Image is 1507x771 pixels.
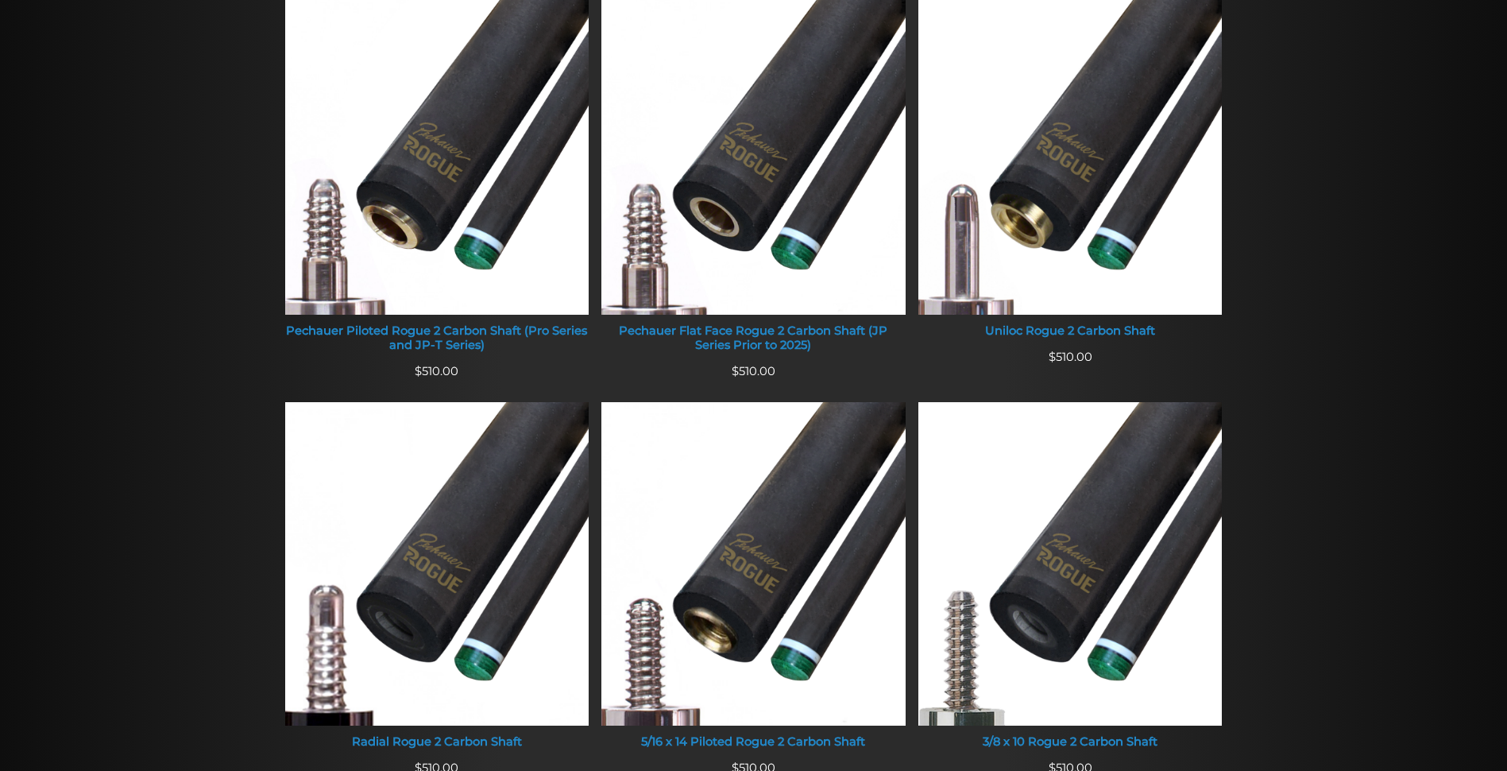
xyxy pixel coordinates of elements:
div: Uniloc Rogue 2 Carbon Shaft [918,324,1223,339]
a: 3/8 x 10 Rogue 2 Carbon Shaft 3/8 x 10 Rogue 2 Carbon Shaft [918,402,1223,759]
span: 510.00 [1049,350,1092,364]
span: $ [415,364,422,378]
div: Pechauer Piloted Rogue 2 Carbon Shaft (Pro Series and JP-T Series) [285,324,589,352]
a: Radial Rogue 2 Carbon Shaft Radial Rogue 2 Carbon Shaft [285,402,589,759]
span: $ [732,364,739,378]
span: 510.00 [732,364,775,378]
img: Radial Rogue 2 Carbon Shaft [285,402,589,726]
a: 5/16 x 14 Piloted Rogue 2 Carbon Shaft 5/16 x 14 Piloted Rogue 2 Carbon Shaft [601,402,906,759]
div: 3/8 x 10 Rogue 2 Carbon Shaft [918,735,1223,750]
img: 3/8 x 10 Rogue 2 Carbon Shaft [918,402,1223,726]
img: 5/16 x 14 Piloted Rogue 2 Carbon Shaft [601,402,906,726]
div: 5/16 x 14 Piloted Rogue 2 Carbon Shaft [601,735,906,750]
span: 510.00 [415,364,458,378]
span: $ [1049,350,1056,364]
div: Pechauer Flat Face Rogue 2 Carbon Shaft (JP Series Prior to 2025) [601,324,906,352]
div: Radial Rogue 2 Carbon Shaft [285,735,589,750]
